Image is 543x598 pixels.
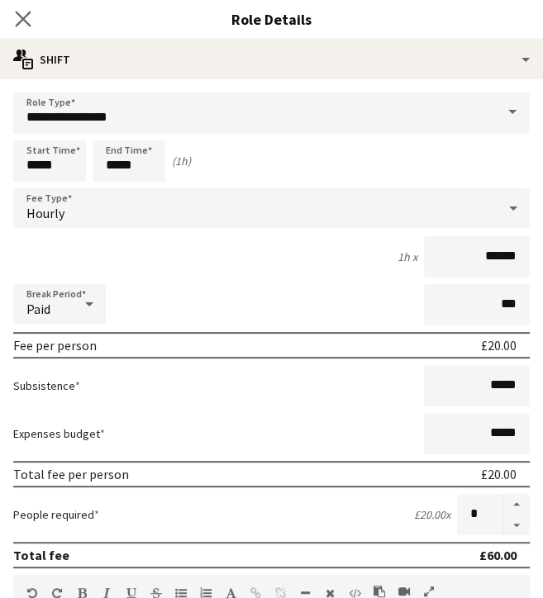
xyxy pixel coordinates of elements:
div: Total fee per person [13,466,129,482]
div: Total fee [13,547,69,563]
button: Decrease [503,515,530,536]
div: (1h) [172,154,191,168]
label: Subsistence [13,378,80,393]
span: Hourly [26,205,64,221]
button: Paste as plain text [374,585,385,598]
label: Expenses budget [13,426,105,441]
div: £60.00 [479,547,517,563]
div: Fee per person [13,337,97,354]
div: 1h x [398,249,417,264]
button: Increase [503,494,530,515]
div: £20.00 x [414,507,450,522]
span: Paid [26,301,50,317]
label: People required [13,507,99,522]
button: Fullscreen [423,585,435,598]
button: Insert video [398,585,410,598]
div: £20.00 [481,466,517,482]
div: £20.00 [481,337,517,354]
